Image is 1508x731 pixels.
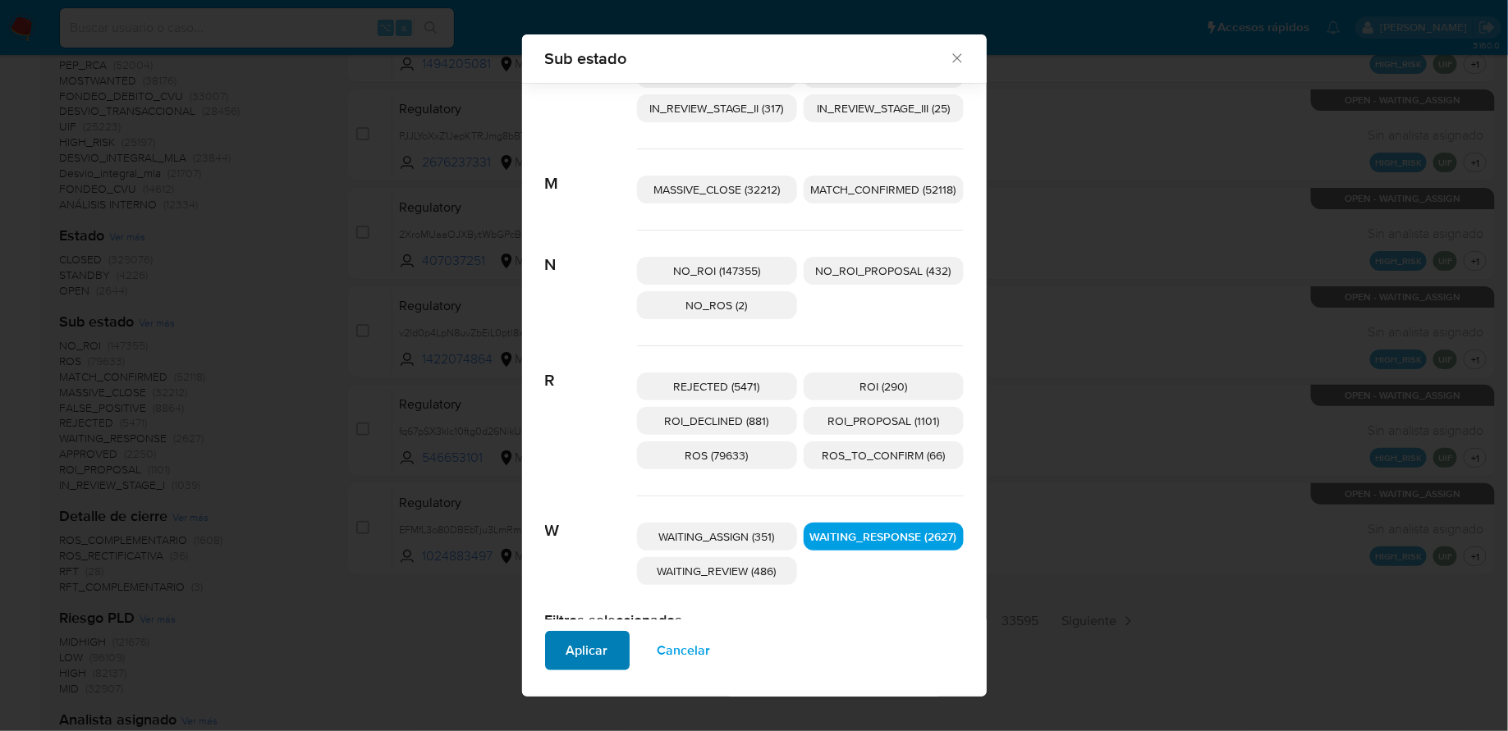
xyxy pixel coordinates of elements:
div: MATCH_CONFIRMED (52118) [804,176,964,203]
span: ROI (290) [859,378,907,395]
span: NO_ROI_PROPOSAL (432) [816,263,951,279]
span: MATCH_CONFIRMED (52118) [811,181,956,198]
div: REJECTED (5471) [637,372,797,400]
span: ROS_TO_CONFIRM (66) [822,447,945,464]
div: IN_REVIEW_STAGE_II (317) [637,94,797,122]
div: WAITING_RESPONSE (2627) [804,523,964,551]
div: NO_ROI (147355) [637,257,797,285]
span: ROS (79633) [685,447,749,464]
span: NO_ROI (147355) [673,263,760,279]
span: R [545,346,637,391]
div: ROS_TO_CONFIRM (66) [804,441,964,469]
span: WAITING_REVIEW (486) [658,563,777,579]
button: Aplicar [545,631,630,670]
div: ROI_DECLINED (881) [637,407,797,435]
span: REJECTED (5471) [674,378,760,395]
div: ROI_PROPOSAL (1101) [804,407,964,435]
span: M [545,149,637,194]
div: NO_ROI_PROPOSAL (432) [804,257,964,285]
button: Cerrar [949,50,964,65]
div: WAITING_REVIEW (486) [637,557,797,585]
div: ROS (79633) [637,441,797,469]
span: N [545,231,637,275]
h2: Filtros seleccionados [545,611,964,629]
span: IN_REVIEW_STAGE_III (25) [817,100,950,117]
span: Sub estado [545,50,950,66]
span: ROI_PROPOSAL (1101) [827,413,939,429]
span: WAITING_ASSIGN (351) [659,528,775,545]
span: MASSIVE_CLOSE (32212) [653,181,780,198]
span: NO_ROS (2) [686,297,748,313]
div: WAITING_ASSIGN (351) [637,523,797,551]
span: Cancelar [658,633,711,669]
span: ROI_DECLINED (881) [665,413,769,429]
button: Cancelar [636,631,732,670]
span: IN_REVIEW_STAGE_II (317) [650,100,784,117]
div: NO_ROS (2) [637,291,797,319]
span: Aplicar [566,633,608,669]
div: MASSIVE_CLOSE (32212) [637,176,797,203]
div: IN_REVIEW_STAGE_III (25) [804,94,964,122]
span: W [545,496,637,541]
span: WAITING_RESPONSE (2627) [810,528,957,545]
div: ROI (290) [804,372,964,400]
